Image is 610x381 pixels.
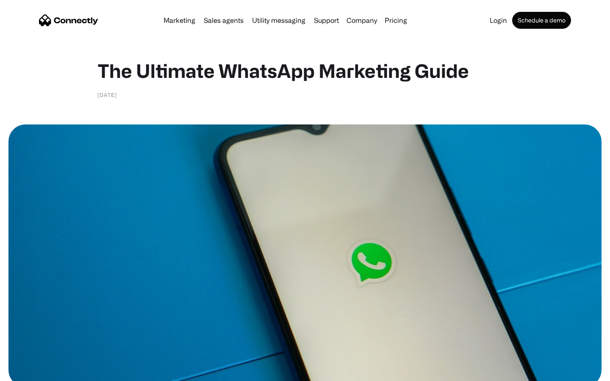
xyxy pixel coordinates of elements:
[512,12,571,29] a: Schedule a demo
[97,59,513,82] h1: The Ultimate WhatsApp Marketing Guide
[311,17,342,24] a: Support
[200,17,247,24] a: Sales agents
[97,91,117,99] div: [DATE]
[486,17,510,24] a: Login
[347,14,377,26] div: Company
[39,14,98,27] a: home
[381,17,410,24] a: Pricing
[17,366,51,378] ul: Language list
[344,14,380,26] div: Company
[160,17,199,24] a: Marketing
[249,17,309,24] a: Utility messaging
[8,366,51,378] aside: Language selected: English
